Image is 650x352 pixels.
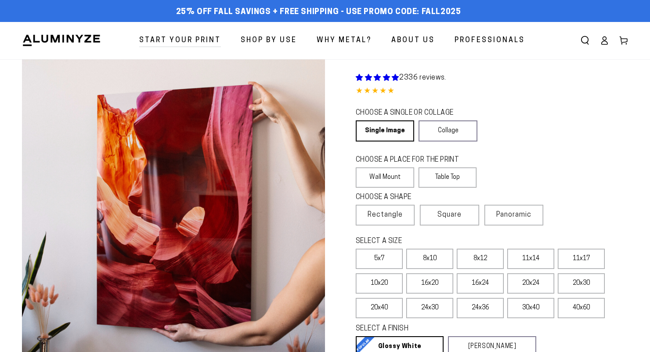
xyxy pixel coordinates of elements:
span: Why Metal? [317,34,372,47]
legend: CHOOSE A SHAPE [356,192,470,203]
label: 24x36 [457,298,504,318]
a: Start Your Print [133,29,227,52]
legend: SELECT A FINISH [356,324,516,334]
label: 8x12 [457,249,504,269]
span: 25% off FALL Savings + Free Shipping - Use Promo Code: FALL2025 [176,7,461,17]
span: Panoramic [496,211,531,218]
label: 10x20 [356,273,403,294]
a: About Us [385,29,441,52]
label: Wall Mount [356,167,414,188]
label: 30x40 [507,298,554,318]
a: Shop By Use [234,29,303,52]
label: 11x17 [558,249,605,269]
label: 8x10 [406,249,453,269]
label: 5x7 [356,249,403,269]
label: 20x30 [558,273,605,294]
label: 40x60 [558,298,605,318]
label: 20x24 [507,273,554,294]
label: 16x24 [457,273,504,294]
span: Shop By Use [241,34,297,47]
a: Single Image [356,120,414,142]
label: 16x20 [406,273,453,294]
span: Rectangle [368,210,403,220]
legend: SELECT A SIZE [356,236,516,247]
a: Professionals [448,29,531,52]
span: About Us [391,34,435,47]
label: 20x40 [356,298,403,318]
label: 24x30 [406,298,453,318]
summary: Search our site [575,31,595,50]
legend: CHOOSE A SINGLE OR COLLAGE [356,108,469,118]
img: Aluminyze [22,34,101,47]
a: Collage [419,120,477,142]
span: Start Your Print [139,34,221,47]
label: Table Top [419,167,477,188]
div: 4.85 out of 5.0 stars [356,85,628,98]
legend: CHOOSE A PLACE FOR THE PRINT [356,155,469,165]
a: Why Metal? [310,29,378,52]
label: 11x14 [507,249,554,269]
span: Square [437,210,462,220]
span: Professionals [455,34,525,47]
